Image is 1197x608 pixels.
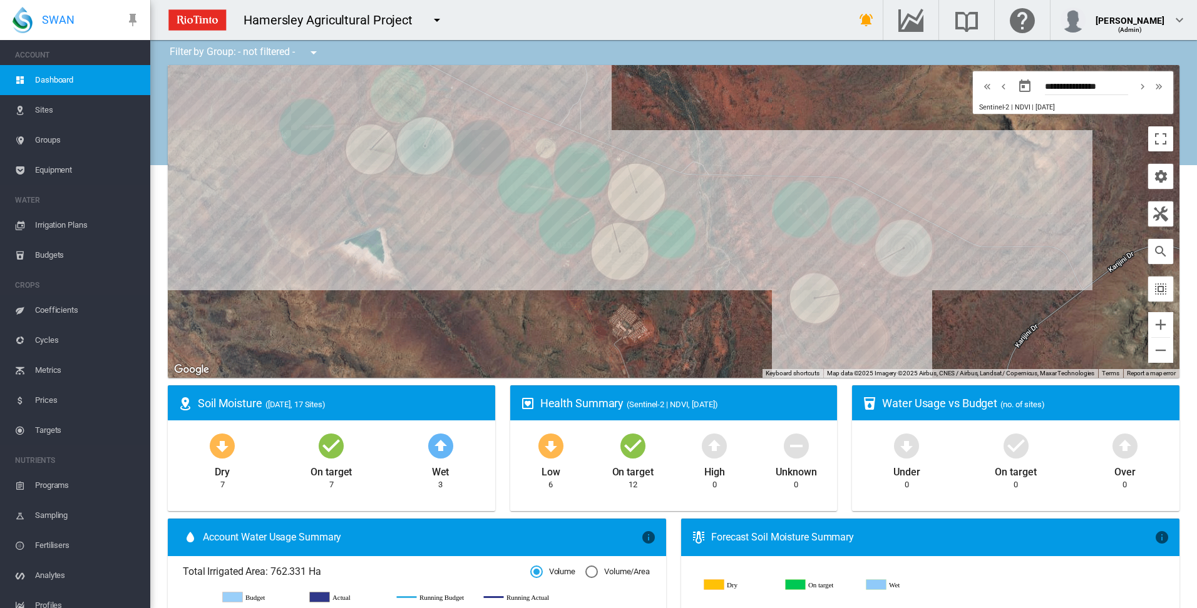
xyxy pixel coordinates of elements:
div: Soil Moisture [198,395,485,411]
md-icon: icon-thermometer-lines [691,530,706,545]
button: icon-menu-down [301,40,326,65]
md-icon: icon-minus-circle [781,430,811,460]
g: Wet [866,579,938,590]
img: ZPXdBAAAAAElFTkSuQmCC [163,4,231,36]
span: NUTRIENTS [15,450,140,470]
div: On target [311,460,352,479]
div: 0 [905,479,909,490]
span: (Admin) [1118,26,1143,33]
button: Zoom out [1148,338,1173,363]
button: icon-bell-ring [854,8,879,33]
md-icon: icon-menu-down [306,45,321,60]
span: | [DATE] [1032,103,1054,111]
span: ACCOUNT [15,45,140,65]
button: icon-chevron-double-right [1151,79,1167,94]
span: WATER [15,190,140,210]
md-icon: icon-arrow-down-bold-circle [207,430,237,460]
div: Low [542,460,560,479]
button: Keyboard shortcuts [766,369,819,378]
button: icon-chevron-right [1134,79,1151,94]
button: icon-menu-down [424,8,450,33]
md-icon: Search the knowledge base [952,13,982,28]
span: Prices [35,385,140,415]
span: Account Water Usage Summary [203,530,641,544]
span: Fertilisers [35,530,140,560]
div: On target [612,460,654,479]
button: icon-chevron-double-left [979,79,995,94]
g: Running Actual [484,592,558,603]
a: Terms [1102,370,1119,377]
div: 0 [794,479,798,490]
button: Zoom in [1148,312,1173,337]
md-icon: icon-map-marker-radius [178,396,193,411]
md-icon: icon-arrow-down-bold-circle [891,430,922,460]
span: Budgets [35,240,140,270]
span: CROPS [15,275,140,295]
md-icon: icon-checkbox-marked-circle [1001,430,1031,460]
span: Map data ©2025 Imagery ©2025 Airbus, CNES / Airbus, Landsat / Copernicus, Maxar Technologies [827,370,1094,377]
md-icon: icon-chevron-left [997,79,1010,94]
span: Sentinel-2 | NDVI [979,103,1030,111]
button: md-calendar [1012,74,1037,99]
span: SWAN [42,12,74,28]
md-icon: icon-arrow-up-bold-circle [1110,430,1140,460]
span: Irrigation Plans [35,210,140,240]
div: 3 [438,479,443,490]
md-icon: icon-information [1154,530,1169,545]
img: profile.jpg [1061,8,1086,33]
div: Filter by Group: - not filtered - [160,40,330,65]
g: Dry [704,579,776,590]
button: Toggle fullscreen view [1148,126,1173,151]
md-icon: icon-checkbox-marked-circle [618,430,648,460]
md-icon: icon-magnify [1153,244,1168,259]
md-icon: Click here for help [1007,13,1037,28]
div: Dry [215,460,230,479]
md-icon: icon-cog [1153,169,1168,184]
div: Over [1114,460,1136,479]
md-icon: icon-chevron-double-right [1152,79,1166,94]
md-icon: icon-arrow-up-bold-circle [699,430,729,460]
md-icon: icon-arrow-down-bold-circle [536,430,566,460]
g: Budget [223,592,297,603]
span: Coefficients [35,295,140,325]
img: Google [171,362,212,378]
div: [PERSON_NAME] [1096,9,1164,22]
button: icon-select-all [1148,276,1173,301]
md-icon: icon-information [641,530,656,545]
a: Open this area in Google Maps (opens a new window) [171,362,212,378]
md-icon: icon-bell-ring [859,13,874,28]
md-radio-button: Volume [530,566,575,578]
div: Under [893,460,920,479]
div: Unknown [776,460,816,479]
div: Hamersley Agricultural Project [244,11,424,29]
div: 12 [629,479,637,490]
div: Forecast Soil Moisture Summary [711,530,1154,544]
a: Report a map error [1127,370,1176,377]
div: Water Usage vs Budget [882,395,1169,411]
div: 0 [712,479,717,490]
md-icon: icon-cup-water [862,396,877,411]
md-icon: icon-chevron-double-left [980,79,994,94]
span: (Sentinel-2 | NDVI, [DATE]) [627,400,717,409]
md-icon: icon-checkbox-marked-circle [316,430,346,460]
span: Sites [35,95,140,125]
md-icon: icon-water [183,530,198,545]
md-icon: icon-pin [125,13,140,28]
div: 0 [1123,479,1127,490]
span: ([DATE], 17 Sites) [265,400,326,409]
div: 7 [220,479,225,490]
div: 6 [548,479,553,490]
md-radio-button: Volume/Area [585,566,650,578]
button: icon-chevron-left [995,79,1012,94]
md-icon: icon-arrow-up-bold-circle [426,430,456,460]
div: 0 [1014,479,1018,490]
div: Health Summary [540,395,828,411]
span: Metrics [35,355,140,385]
div: Wet [432,460,450,479]
span: Analytes [35,560,140,590]
span: Groups [35,125,140,155]
g: On target [786,579,857,590]
g: Actual [310,592,384,603]
md-icon: icon-select-all [1153,281,1168,296]
md-icon: icon-heart-box-outline [520,396,535,411]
